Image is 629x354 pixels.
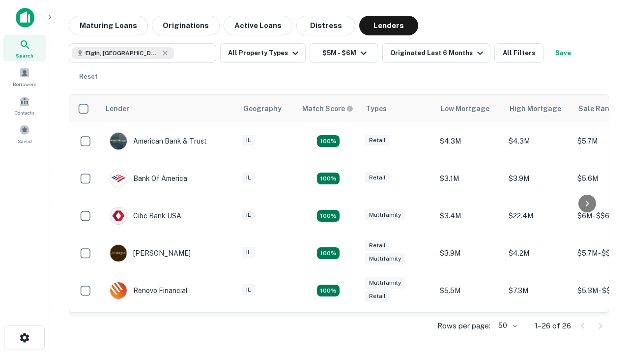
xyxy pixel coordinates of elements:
[3,35,46,61] a: Search
[100,95,237,122] th: Lender
[110,170,187,187] div: Bank Of America
[365,172,390,183] div: Retail
[494,43,543,63] button: All Filters
[296,95,360,122] th: Capitalize uses an advanced AI algorithm to match your search with the best lender. The match sco...
[110,244,191,262] div: [PERSON_NAME]
[365,253,405,265] div: Multifamily
[382,43,490,63] button: Originated Last 6 Months
[317,247,340,259] div: Matching Properties: 4, hasApolloMatch: undefined
[3,63,46,90] a: Borrowers
[220,43,306,63] button: All Property Types
[18,137,32,145] span: Saved
[435,95,504,122] th: Low Mortgage
[390,47,486,59] div: Originated Last 6 Months
[242,172,255,183] div: IL
[110,282,188,299] div: Renovo Financial
[242,247,255,258] div: IL
[580,244,629,291] iframe: Chat Widget
[365,277,405,289] div: Multifamily
[359,16,418,35] button: Lenders
[435,309,504,347] td: $2.2M
[510,103,561,115] div: High Mortgage
[365,135,390,146] div: Retail
[110,170,127,187] img: picture
[441,103,489,115] div: Low Mortgage
[317,210,340,222] div: Matching Properties: 4, hasApolloMatch: undefined
[435,272,504,309] td: $5.5M
[224,16,292,35] button: Active Loans
[110,207,181,225] div: Cibc Bank USA
[16,52,33,59] span: Search
[547,43,579,63] button: Save your search to get updates of matches that match your search criteria.
[494,319,519,333] div: 50
[110,207,127,224] img: picture
[317,173,340,184] div: Matching Properties: 4, hasApolloMatch: undefined
[296,16,355,35] button: Distress
[110,132,207,150] div: American Bank & Trust
[302,103,353,114] div: Capitalize uses an advanced AI algorithm to match your search with the best lender. The match sco...
[69,16,148,35] button: Maturing Loans
[435,160,504,197] td: $3.1M
[13,80,36,88] span: Borrowers
[504,95,572,122] th: High Mortgage
[435,235,504,272] td: $3.9M
[310,43,378,63] button: $5M - $6M
[73,67,104,87] button: Reset
[504,309,572,347] td: $3.1M
[110,133,127,149] img: picture
[243,103,282,115] div: Geography
[15,109,34,117] span: Contacts
[365,240,390,251] div: Retail
[110,245,127,262] img: picture
[435,197,504,235] td: $3.4M
[504,272,572,309] td: $7.3M
[3,92,46,118] a: Contacts
[437,320,490,332] p: Rows per page:
[535,320,571,332] p: 1–26 of 26
[110,282,127,299] img: picture
[365,291,390,302] div: Retail
[302,103,351,114] h6: Match Score
[504,122,572,160] td: $4.3M
[317,135,340,147] div: Matching Properties: 7, hasApolloMatch: undefined
[237,95,296,122] th: Geography
[365,209,405,221] div: Multifamily
[504,197,572,235] td: $22.4M
[504,160,572,197] td: $3.9M
[504,235,572,272] td: $4.2M
[242,209,255,221] div: IL
[435,122,504,160] td: $4.3M
[360,95,435,122] th: Types
[106,103,129,115] div: Lender
[152,16,220,35] button: Originations
[16,8,34,28] img: capitalize-icon.png
[86,49,159,58] span: Elgin, [GEOGRAPHIC_DATA], [GEOGRAPHIC_DATA]
[366,103,387,115] div: Types
[242,284,255,295] div: IL
[3,120,46,147] a: Saved
[242,135,255,146] div: IL
[317,285,340,296] div: Matching Properties: 4, hasApolloMatch: undefined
